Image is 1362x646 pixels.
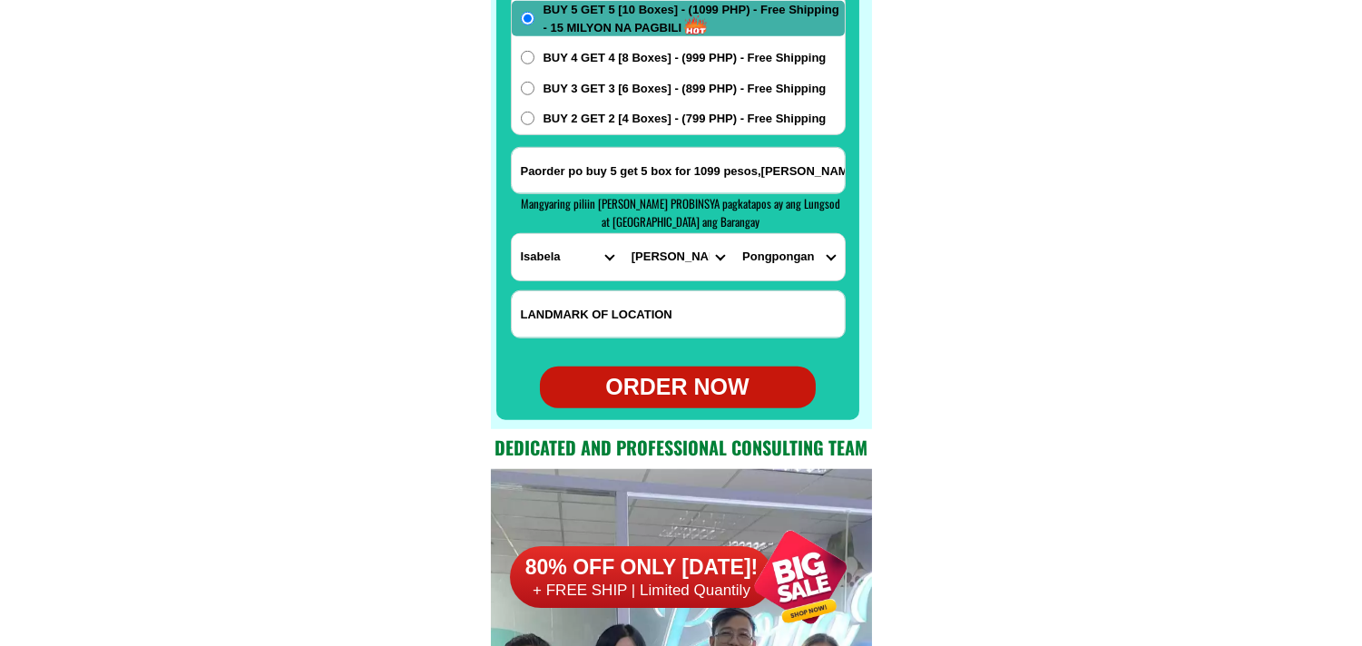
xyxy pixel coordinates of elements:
span: BUY 4 GET 4 [8 Boxes] - (999 PHP) - Free Shipping [544,49,827,67]
h2: Dedicated and professional consulting team [491,434,872,461]
select: Select commune [733,234,844,280]
span: Mangyaring piliin [PERSON_NAME] PROBINSYA pagkatapos ay ang Lungsod at [GEOGRAPHIC_DATA] ang Bara... [522,194,841,230]
span: BUY 5 GET 5 [10 Boxes] - (1099 PHP) - Free Shipping - 15 MILYON NA PAGBILI [544,1,845,36]
select: Select district [622,234,733,280]
input: BUY 4 GET 4 [8 Boxes] - (999 PHP) - Free Shipping [521,51,534,64]
select: Select province [512,234,622,280]
h6: + FREE SHIP | Limited Quantily [510,581,773,601]
div: ORDER NOW [540,370,816,405]
h6: 80% OFF ONLY [DATE]! [510,554,773,582]
span: BUY 2 GET 2 [4 Boxes] - (799 PHP) - Free Shipping [544,110,827,128]
input: BUY 3 GET 3 [6 Boxes] - (899 PHP) - Free Shipping [521,82,534,95]
input: Input address [512,148,845,193]
input: BUY 2 GET 2 [4 Boxes] - (799 PHP) - Free Shipping [521,112,534,125]
input: Input LANDMARKOFLOCATION [512,291,845,338]
input: BUY 5 GET 5 [10 Boxes] - (1099 PHP) - Free Shipping - 15 MILYON NA PAGBILI [521,12,534,25]
span: BUY 3 GET 3 [6 Boxes] - (899 PHP) - Free Shipping [544,80,827,98]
